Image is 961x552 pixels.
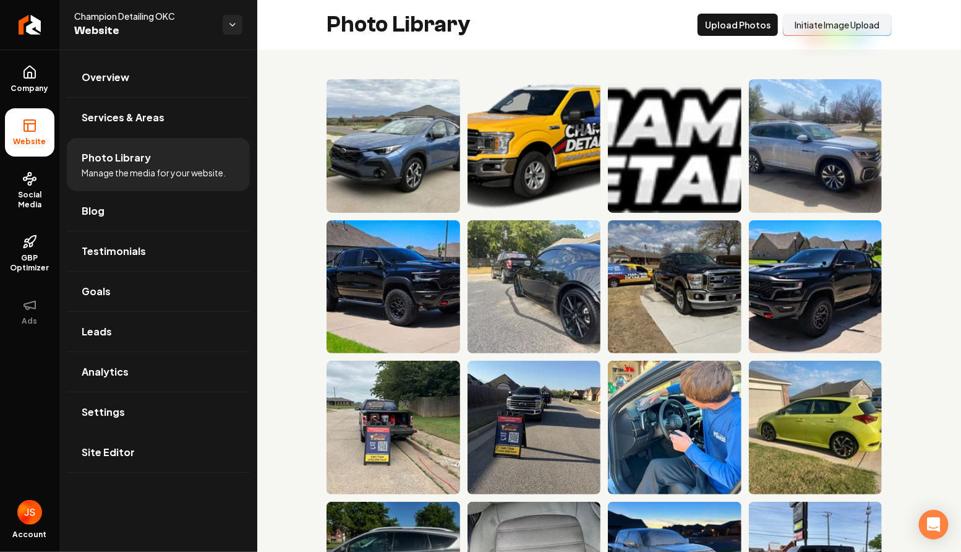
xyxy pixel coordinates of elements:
[19,15,41,35] img: Rebolt Logo
[82,110,164,125] span: Services & Areas
[67,98,250,137] a: Services & Areas
[327,79,460,213] img: Blue 2023 Subaru Crosstrek parked in residential area with cloudy sky background.
[82,405,125,420] span: Settings
[5,55,54,103] a: Company
[9,137,51,147] span: Website
[82,324,112,339] span: Leads
[327,12,471,37] h2: Photo Library
[749,220,882,354] img: Black RAM truck parked on a driveway, showcasing aggressive design and off-road tires.
[82,204,105,218] span: Blog
[67,352,250,392] a: Analytics
[608,79,741,213] img: Champion Detailing logo featuring a trophy and bold text. Car detailing services.
[82,150,151,165] span: Photo Library
[5,225,54,283] a: GBP Optimizer
[6,84,54,93] span: Company
[17,316,43,326] span: Ads
[698,14,778,36] button: Upload Photos
[74,10,213,22] span: Champion Detailing OKC
[17,500,42,525] img: James Shamoun
[67,312,250,351] a: Leads
[468,220,601,354] img: Black sports car and pickup truck parked in a driveway under a clear blue sky.
[67,433,250,472] a: Site Editor
[608,220,741,354] img: Ford truck and Champion Detailing van exterior view in residential area under blue sky.
[5,190,54,210] span: Social Media
[468,79,601,213] img: Ford truck with vibrant Champion Detailing wrap displaying services and contact information.
[67,231,250,271] a: Testimonials
[5,253,54,273] span: GBP Optimizer
[327,361,460,494] img: Mobile detailing truck with equipment, offering services and contact information displayed promin...
[749,79,882,213] img: Silver SUV parked in driveway, surrounded by residential homes and blue skies.
[608,361,741,494] img: Young man detailing car interior, cleaning steering wheel with a cloth, focus on meticulous care.
[749,361,882,494] img: Bright green hatchback parked in a driveway with a residential garage in the background.
[5,162,54,220] a: Social Media
[13,530,47,540] span: Account
[327,220,460,354] img: Black RAM TRX truck parked in residential driveway with off-road tires and sleek design.
[82,364,129,379] span: Analytics
[67,392,250,432] a: Settings
[82,284,111,299] span: Goals
[67,191,250,231] a: Blog
[67,58,250,97] a: Overview
[82,445,135,460] span: Site Editor
[82,166,226,179] span: Manage the media for your website.
[82,70,129,85] span: Overview
[67,272,250,311] a: Goals
[17,500,42,525] button: Open user button
[5,288,54,336] button: Ads
[74,22,213,40] span: Website
[919,510,949,540] div: Open Intercom Messenger
[468,361,601,494] img: Mobile auto detailing service sign on a street with a black Ford truck parked nearby.
[783,14,892,36] button: Initiate Image Upload
[82,244,146,259] span: Testimonials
